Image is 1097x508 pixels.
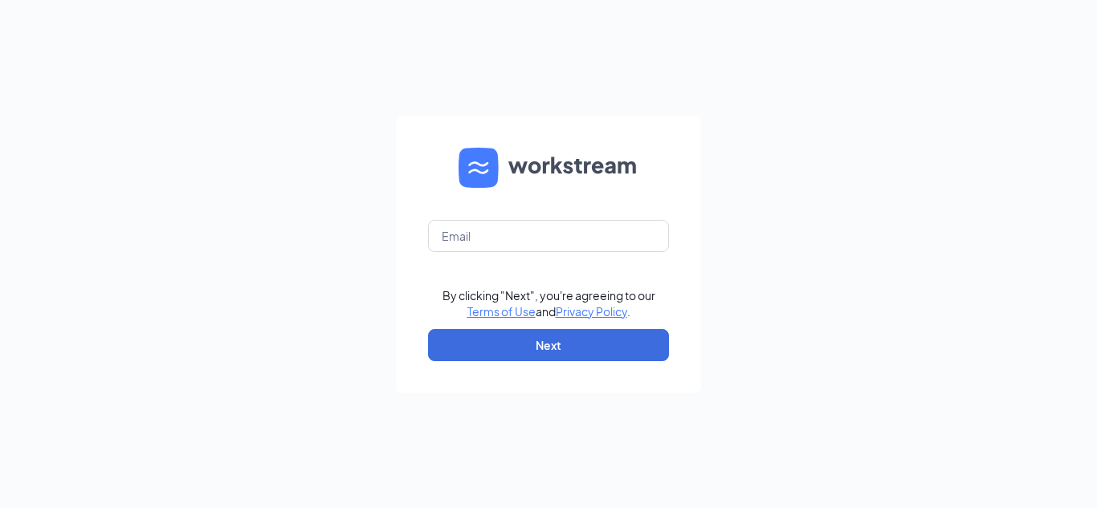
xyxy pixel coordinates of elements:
[428,329,669,361] button: Next
[442,287,655,319] div: By clicking "Next", you're agreeing to our and .
[467,304,536,319] a: Terms of Use
[459,148,638,188] img: WS logo and Workstream text
[428,220,669,252] input: Email
[556,304,627,319] a: Privacy Policy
